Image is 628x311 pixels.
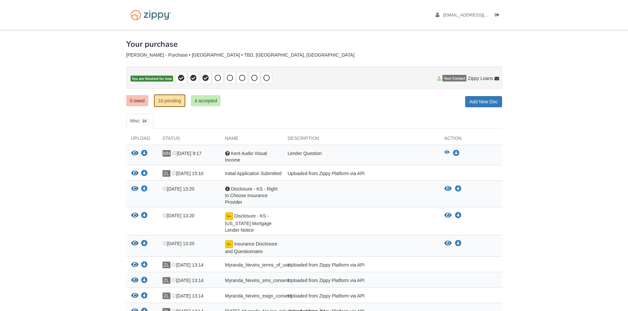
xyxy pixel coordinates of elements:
span: 16 [139,118,149,124]
a: Download Kent Audio Visual Income [141,151,148,156]
div: Uploaded from Zippy Platform via API [283,277,439,286]
a: Download Kent Audio Visual Income [453,151,460,156]
a: Download Disclosure - KS - Kansas Mortgage Lender Notice [141,213,148,219]
a: Log out [495,13,502,19]
img: Document fully signed [225,240,233,248]
button: View Initial Application Submitted [131,170,138,177]
a: Download Myranda_Nevins_terms_of_use [141,263,148,268]
span: Disclosure - KS - Right to Choose Insurance Provider [225,186,278,205]
div: Action [439,135,502,145]
span: You are finished for now [131,76,173,82]
span: Disclosure - KS - [US_STATE] Mortgage Lender Notice [225,213,272,233]
span: Myranda_Nevins_esign_consent [225,293,292,298]
h1: Your purchase [126,40,178,48]
a: Download Myranda_Nevins_sms_consent [141,278,148,283]
button: View Kent Audio Visual Income [131,150,138,157]
button: View Disclosure - KS - Right to Choose Insurance Provider [444,186,452,192]
span: ZL [163,170,170,177]
span: Myranda_Nevins_terms_of_use [225,262,290,268]
a: 0 owed [126,95,148,106]
span: myrandanevins@gmail.com [443,13,519,17]
span: MN [163,150,171,157]
button: View Disclosure - KS - Kansas Mortgage Lender Notice [444,212,452,219]
button: View Kent Audio Visual Income [444,150,450,157]
a: Download Initial Application Submitted [141,171,148,176]
a: 16 pending [154,94,185,107]
button: View Insurance Disclosure and Questionnaire [444,240,452,247]
button: View Myranda_Nevins_sms_consent [131,277,138,284]
a: Misc [126,114,153,128]
span: ZL [163,277,170,284]
a: Add New Doc [465,96,502,107]
span: [DATE] 13:20 [163,241,194,246]
button: View Insurance Disclosure and Questionnaire [131,240,138,247]
img: Logo [126,7,175,23]
span: [DATE] 13:20 [163,186,194,192]
span: [DATE] 13:14 [171,262,203,268]
span: [DATE] 13:20 [163,213,194,218]
a: Download Insurance Disclosure and Questionnaire [141,241,148,246]
span: [DATE] 15:10 [171,171,203,176]
div: Description [283,135,439,145]
span: Kent Audio Visual Income [225,151,267,163]
button: View Disclosure - KS - Right to Choose Insurance Provider [131,186,138,193]
a: Download Disclosure - KS - Kansas Mortgage Lender Notice [455,213,462,218]
img: Document fully signed [225,212,233,220]
span: Zippy Loans [468,75,493,82]
a: 4 accepted [191,95,221,106]
div: [PERSON_NAME] - Purchase • [GEOGRAPHIC_DATA] • TBD, [GEOGRAPHIC_DATA], [GEOGRAPHIC_DATA] [126,52,502,58]
button: View Disclosure - KS - Kansas Mortgage Lender Notice [131,212,138,219]
button: View Myranda_Nevins_esign_consent [131,293,138,299]
span: [DATE] 9:17 [172,151,201,156]
div: Uploaded from Zippy Platform via API [283,293,439,301]
button: View Myranda_Nevins_terms_of_use [131,262,138,269]
div: Uploaded from Zippy Platform via API [283,170,439,179]
a: Download Myranda_Nevins_esign_consent [141,294,148,299]
a: Download Disclosure - KS - Right to Choose Insurance Provider [141,187,148,192]
a: Download Insurance Disclosure and Questionnaire [455,241,462,246]
span: ZL [163,262,170,268]
a: edit profile [435,13,519,19]
span: Initial Application Submitted [225,171,282,176]
span: Myranda_Nevins_sms_consent [225,278,289,283]
div: Upload [126,135,158,145]
div: Lender Question [283,150,439,163]
span: [DATE] 13:14 [171,293,203,298]
span: [DATE] 13:14 [171,278,203,283]
span: ZL [163,293,170,299]
div: Uploaded from Zippy Platform via API [283,262,439,270]
div: Name [220,135,283,145]
span: Insurance Disclosure and Questionnaire [225,241,278,254]
span: Your Contact [442,75,466,82]
div: Status [158,135,220,145]
a: Download Disclosure - KS - Right to Choose Insurance Provider [455,186,462,192]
